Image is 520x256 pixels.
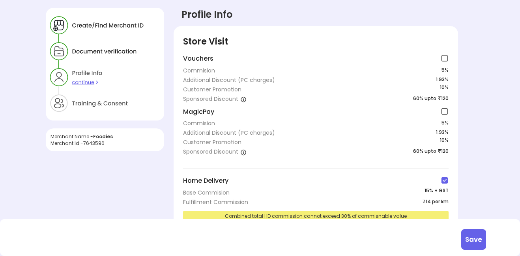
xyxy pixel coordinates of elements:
div: Combined total HD commission cannot exceed 30% of commisnable value [183,211,449,221]
div: Sponsored Discount [183,148,247,156]
div: Base Commision [183,189,230,197]
span: Foodies [93,133,113,140]
button: Save [461,229,486,250]
span: 10 % [440,137,449,148]
img: a1isth1TvIaw5-r4PTQNnx6qH7hW1RKYA7fi6THaHSkdiamaZazZcPW6JbVsfR8_gv9BzWgcW1PiHueWjVd6jXxw-cSlbelae... [240,96,247,102]
div: Commision [183,119,215,127]
div: Merchant Name - [51,133,159,140]
span: 5 % [441,67,449,74]
div: Additional Discount (PC charges) [183,129,275,137]
div: Commision [183,67,215,74]
img: F5v65113e-42FXtpxsBMtONnwPG1_EaX-3wHePbWFkH8JRD8Sk0-DMAp0gQ6XK2l_kZvoHW-KXPRMcbAFtHSN823wLCE1trtG... [46,8,164,121]
span: 60% upto ₹120 [413,95,449,103]
span: 5 % [441,119,449,127]
div: Store Visit [183,35,449,48]
span: 10 % [440,84,449,95]
span: 1.93% [436,76,449,84]
div: Additional Discount (PC charges) [183,76,275,84]
img: check [441,108,449,115]
img: check [441,54,449,62]
span: ₹14 per km [422,198,449,206]
span: MagicPay [183,108,214,117]
div: Merchant Id - 7643596 [51,140,159,147]
img: a1isth1TvIaw5-r4PTQNnx6qH7hW1RKYA7fi6THaHSkdiamaZazZcPW6JbVsfR8_gv9BzWgcW1PiHueWjVd6jXxw-cSlbelae... [240,149,247,155]
div: Profile Info [181,8,232,21]
div: Customer Promotion [183,138,241,146]
span: 15 % + GST [425,187,449,197]
span: 60% upto ₹120 [413,148,449,156]
span: Home Delivery [183,176,228,186]
span: Vouchers [183,54,213,63]
div: Sponsored Discount [183,95,247,103]
span: 1.93% [436,129,449,137]
img: check [441,176,449,184]
div: Customer Promotion [183,85,241,93]
div: Fulfillment Commission [183,198,248,206]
